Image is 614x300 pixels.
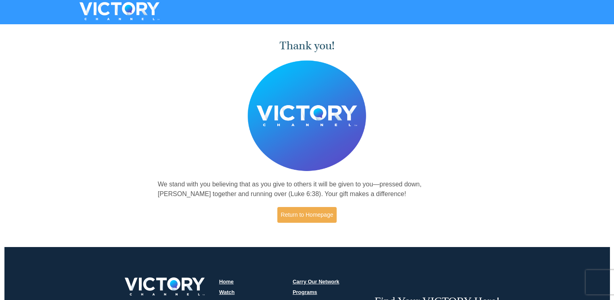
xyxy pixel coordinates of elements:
[158,39,457,53] h1: Thank you!
[219,289,235,295] a: Watch
[277,207,337,223] a: Return to Homepage
[219,279,234,285] a: Home
[293,279,339,285] a: Carry Our Network
[247,60,367,171] img: Believer's Voice of Victory Network
[114,277,215,296] img: victory-logo.png
[293,289,317,295] a: Programs
[69,2,170,20] img: VICTORYTHON - VICTORY Channel
[158,180,457,199] p: We stand with you believing that as you give to others it will be given to you—pressed down, [PER...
